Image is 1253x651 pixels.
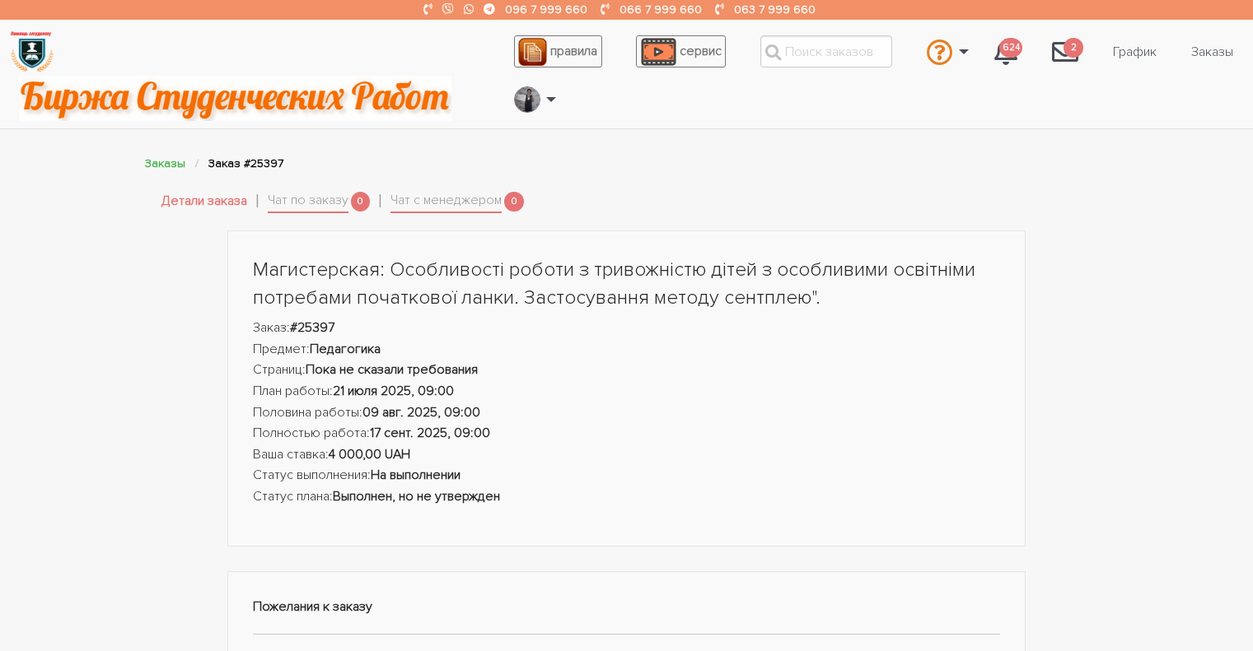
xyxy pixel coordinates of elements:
[1178,36,1246,67] a: Заказы
[371,467,461,483] strong: На выполнении
[641,38,676,66] img: play_icon-49f7f135c9dc9a03216cfdbccbe1e3994649169d890fb554cedf0eac35a01ba8.png
[734,2,816,16] a: 063 7 999 660
[253,360,1001,381] li: Страниц:
[253,339,1001,360] li: Предмет:
[306,361,478,378] strong: Пока не сказали требования
[504,192,524,212] span: 0
[253,381,1001,402] li: План работы:
[362,404,480,421] strong: 09 авг. 2025, 09:00
[253,465,1001,486] li: Статус выполнения:
[550,43,597,59] span: правила
[253,444,1001,466] li: Ваша ставка:
[1064,38,1083,58] span: 2
[19,76,451,121] img: motto-2ce64da2796df845c65ce8f9480b9c9d679903764b3ca6da4b6de107518df0fe.gif
[161,191,247,212] a: Детали заказа
[515,86,540,113] img: 20171208_160937.jpg
[370,425,490,441] strong: 17 сент. 2025, 09:00
[1039,30,1092,74] a: 2
[268,190,348,213] a: Чат по заказу
[329,446,410,463] strong: 4 000,00 UAH
[253,256,1001,311] h1: Магистерская: Особливості роботи з тривожністю дітей з особливими освітніми потребами початкової ...
[1100,36,1170,67] a: График
[981,30,1031,74] a: 624
[619,2,702,16] a: 066 7 999 660
[145,156,185,170] a: Заказы
[253,486,1001,508] li: Статус плана:
[760,35,892,67] input: Поиск заказов
[999,38,1022,58] span: 624
[636,35,726,67] a: сервис
[680,43,722,59] span: сервис
[518,38,546,66] img: agreement_icon-feca34a61ba7f3d1581b08bc946b2ec1ccb426f67415f344566775c155b7f62c.png
[505,2,587,16] a: 096 7 999 660
[333,488,500,505] strong: Выполнен, но не утвержден
[310,341,381,357] strong: Педагогика
[253,318,1001,339] li: Заказ:
[253,423,1001,444] li: Полностью работа:
[253,598,372,615] strong: Пожелания к заказу
[390,190,502,213] a: Чат с менеджером
[290,319,334,336] strong: #25397
[253,402,1001,424] li: Половина работы:
[514,35,602,67] a: правила
[333,383,454,399] strong: 21 июля 2025, 09:00
[351,192,371,212] span: 0
[9,29,54,74] img: logo-135dea9cf721667cc4ddb0c1795e3ba8b7f362e3d0c04e2cc90b931989920324.png
[208,154,283,173] li: Заказ #25397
